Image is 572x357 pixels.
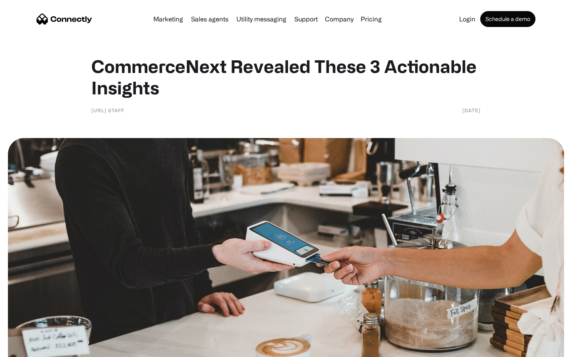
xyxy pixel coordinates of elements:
[480,11,535,27] a: Schedule a demo
[91,56,481,98] h1: CommerceNext Revealed These 3 Actionable Insights
[325,13,354,25] div: Company
[291,16,321,22] a: Support
[323,13,356,25] div: Company
[357,16,385,22] a: Pricing
[188,16,232,22] a: Sales agents
[462,106,481,114] div: [DATE]
[8,343,48,354] aside: Language selected: English
[91,106,124,114] div: [URL] Staff
[233,16,290,22] a: Utility messaging
[456,16,479,22] a: Login
[150,16,186,22] a: Marketing
[37,13,92,25] a: home
[16,343,48,354] ul: Language list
